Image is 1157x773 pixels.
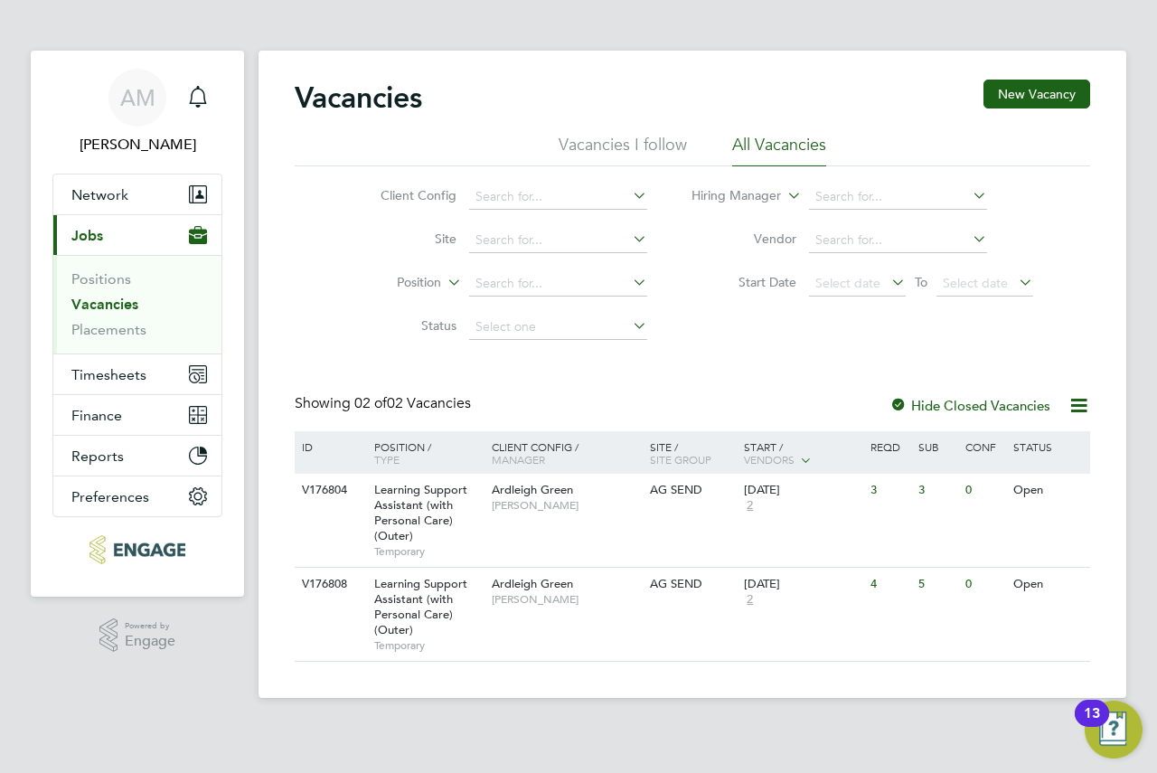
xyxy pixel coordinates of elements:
span: Powered by [125,618,175,634]
button: New Vacancy [983,80,1090,108]
h2: Vacancies [295,80,422,116]
a: AM[PERSON_NAME] [52,69,222,156]
span: Site Group [650,452,711,467]
div: 3 [866,474,913,507]
div: Showing [295,394,475,413]
div: [DATE] [744,483,861,498]
button: Timesheets [53,354,221,394]
span: [PERSON_NAME] [492,592,641,607]
button: Network [53,174,221,214]
a: Positions [71,270,131,288]
div: Site / [645,431,740,475]
li: Vacancies I follow [559,134,687,166]
div: [DATE] [744,577,861,592]
input: Select one [469,315,647,340]
button: Open Resource Center, 13 new notifications [1085,701,1143,759]
label: Start Date [692,274,796,290]
span: AG SEND [650,482,702,497]
span: Ardleigh Green [492,482,573,497]
div: 13 [1084,713,1100,737]
div: V176804 [297,474,361,507]
span: Select date [943,275,1008,291]
span: 2 [744,498,756,514]
input: Search for... [469,271,647,297]
li: All Vacancies [732,134,826,166]
div: Conf [961,431,1008,462]
label: Hide Closed Vacancies [889,397,1050,414]
input: Search for... [809,228,987,253]
input: Search for... [809,184,987,210]
span: AG SEND [650,576,702,591]
div: Start / [739,431,866,476]
label: Position [337,274,441,292]
span: Select date [815,275,880,291]
span: Reports [71,448,124,465]
span: Vendors [744,452,795,467]
span: 02 Vacancies [354,394,471,412]
span: Learning Support Assistant (with Personal Care) (Outer) [374,576,467,637]
span: Learning Support Assistant (with Personal Care) (Outer) [374,482,467,543]
div: Reqd [866,431,913,462]
span: Manager [492,452,545,467]
span: [PERSON_NAME] [492,498,641,513]
nav: Main navigation [31,51,244,597]
div: V176808 [297,568,361,601]
button: Reports [53,436,221,476]
span: AM [120,86,155,109]
img: axcis-logo-retina.png [89,535,185,564]
span: Network [71,186,128,203]
a: Go to home page [52,535,222,564]
span: Temporary [374,544,483,559]
label: Site [353,231,456,247]
button: Jobs [53,215,221,255]
label: Vendor [692,231,796,247]
span: Jobs [71,227,103,244]
span: Preferences [71,488,149,505]
label: Hiring Manager [677,187,781,205]
span: Engage [125,634,175,649]
div: 5 [914,568,961,601]
div: Position / [361,431,487,475]
div: 4 [866,568,913,601]
div: 0 [961,568,1008,601]
a: Powered byEngage [99,618,176,653]
a: Vacancies [71,296,138,313]
div: Jobs [53,255,221,354]
div: Open [1009,474,1087,507]
div: 3 [914,474,961,507]
span: 2 [744,592,756,608]
input: Search for... [469,184,647,210]
div: ID [297,431,361,462]
div: 0 [961,474,1008,507]
button: Finance [53,395,221,435]
span: Temporary [374,638,483,653]
span: Andrew Murphy [52,134,222,156]
label: Client Config [353,187,456,203]
div: Open [1009,568,1087,601]
label: Status [353,317,456,334]
button: Preferences [53,476,221,516]
div: Sub [914,431,961,462]
span: Type [374,452,400,467]
input: Search for... [469,228,647,253]
div: Client Config / [487,431,645,475]
a: Placements [71,321,146,338]
span: To [909,270,933,294]
div: Status [1009,431,1087,462]
span: Timesheets [71,366,146,383]
span: 02 of [354,394,387,412]
span: Ardleigh Green [492,576,573,591]
span: Finance [71,407,122,424]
